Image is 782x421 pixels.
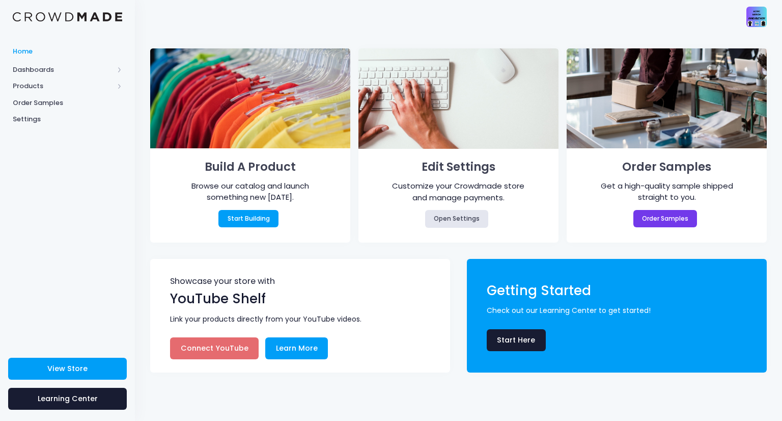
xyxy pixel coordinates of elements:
[487,329,546,351] a: Start Here
[170,314,435,325] span: Link your products directly from your YouTube videos.
[170,337,259,359] a: Connect YouTube
[170,277,432,289] span: Showcase your store with
[182,180,319,203] div: Browse our catalog and launch something new [DATE].
[170,290,266,308] span: YouTube Shelf
[13,98,122,108] span: Order Samples
[425,210,489,227] a: Open Settings
[390,180,527,203] div: Customize your Crowdmade store and manage payments.
[581,157,751,177] h1: Order Samples
[165,157,335,177] h1: Build A Product
[218,210,278,227] a: Start Building
[373,157,543,177] h1: Edit Settings
[38,393,98,404] span: Learning Center
[746,7,767,27] img: User
[8,358,127,380] a: View Store
[487,281,591,300] span: Getting Started
[633,210,697,227] a: Order Samples
[487,305,752,316] span: Check out our Learning Center to get started!
[13,12,122,22] img: Logo
[13,114,122,124] span: Settings
[265,337,328,359] a: Learn More
[8,388,127,410] a: Learning Center
[13,46,122,57] span: Home
[13,81,114,91] span: Products
[13,65,114,75] span: Dashboards
[47,363,88,374] span: View Store
[598,180,735,203] div: Get a high-quality sample shipped straight to you.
